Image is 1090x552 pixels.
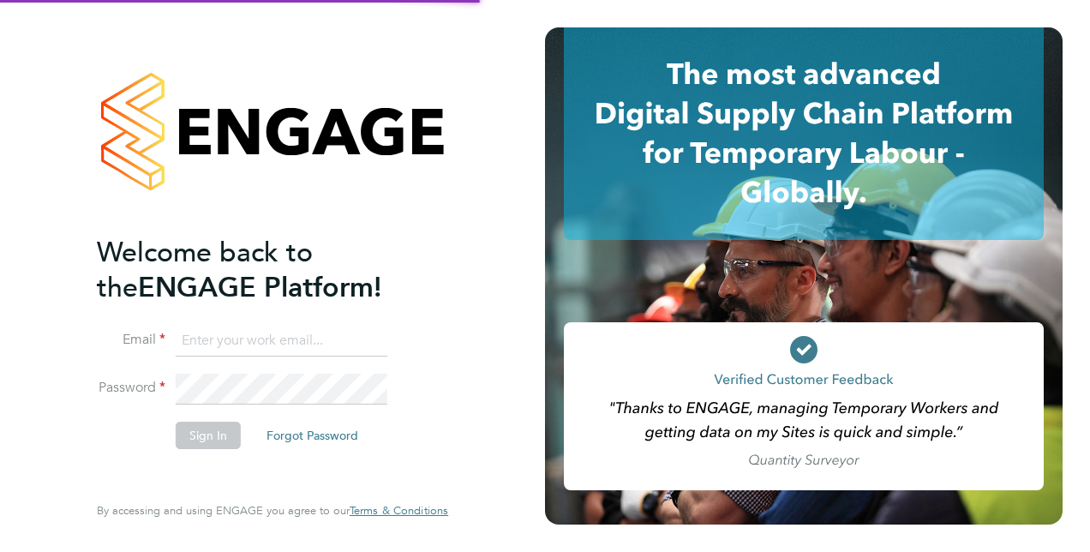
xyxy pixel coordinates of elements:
[97,236,313,304] span: Welcome back to the
[176,422,241,449] button: Sign In
[97,379,165,397] label: Password
[350,503,448,518] span: Terms & Conditions
[176,326,387,357] input: Enter your work email...
[97,331,165,349] label: Email
[97,503,448,518] span: By accessing and using ENGAGE you agree to our
[97,235,431,305] h2: ENGAGE Platform!
[253,422,372,449] button: Forgot Password
[350,504,448,518] a: Terms & Conditions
